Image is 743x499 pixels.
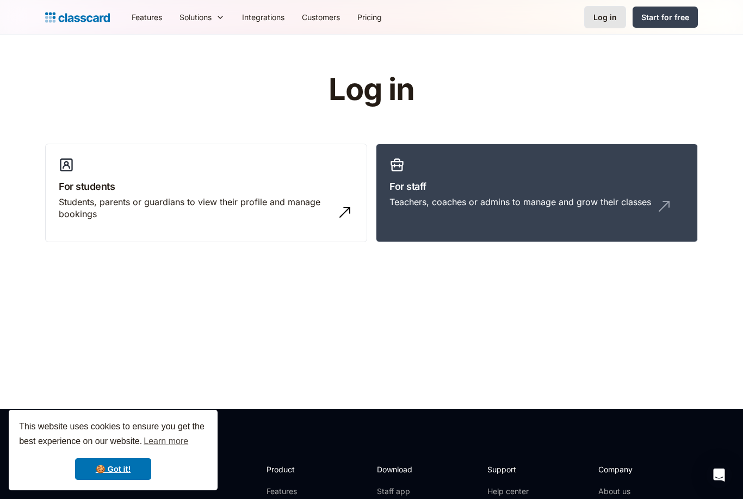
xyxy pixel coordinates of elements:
[377,486,422,497] a: Staff app
[706,462,732,488] div: Open Intercom Messenger
[19,420,207,449] span: This website uses cookies to ensure you get the best experience on our website.
[233,5,293,29] a: Integrations
[45,144,367,243] a: For studentsStudents, parents or guardians to view their profile and manage bookings
[641,11,689,23] div: Start for free
[349,5,391,29] a: Pricing
[487,486,531,497] a: Help center
[633,7,698,28] a: Start for free
[59,196,332,220] div: Students, parents or guardians to view their profile and manage bookings
[123,5,171,29] a: Features
[293,5,349,29] a: Customers
[9,410,218,490] div: cookieconsent
[377,464,422,475] h2: Download
[179,11,212,23] div: Solutions
[598,486,671,497] a: About us
[389,196,651,208] div: Teachers, coaches or admins to manage and grow their classes
[376,144,698,243] a: For staffTeachers, coaches or admins to manage and grow their classes
[593,11,617,23] div: Log in
[584,6,626,28] a: Log in
[389,179,684,194] h3: For staff
[59,179,354,194] h3: For students
[267,486,325,497] a: Features
[142,433,190,449] a: learn more about cookies
[598,464,671,475] h2: Company
[45,10,110,25] a: home
[267,464,325,475] h2: Product
[75,458,151,480] a: dismiss cookie message
[199,73,544,107] h1: Log in
[171,5,233,29] div: Solutions
[487,464,531,475] h2: Support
